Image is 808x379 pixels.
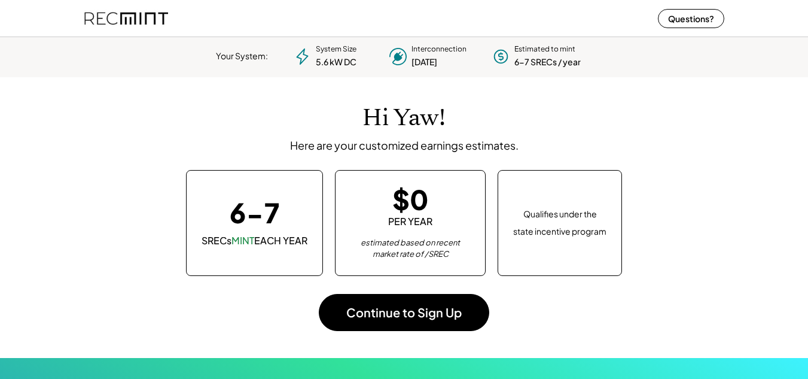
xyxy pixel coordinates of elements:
div: estimated based on recent market rate of /SREC [350,237,470,260]
img: recmint-logotype%403x%20%281%29.jpeg [84,2,168,34]
div: Here are your customized earnings estimates. [290,138,519,152]
div: 6-7 SRECs / year [514,56,581,68]
font: MINT [231,234,254,247]
div: Your System: [216,50,268,62]
div: Qualifies under the [523,208,597,220]
div: System Size [316,44,356,54]
div: Interconnection [411,44,466,54]
div: 5.6 kW DC [316,56,356,68]
div: state incentive program [513,224,606,238]
div: $0 [392,186,429,213]
div: Estimated to mint [514,44,575,54]
div: SRECs EACH YEAR [202,234,307,247]
div: [DATE] [411,56,437,68]
div: PER YEAR [388,215,432,228]
button: Continue to Sign Up [319,294,489,331]
button: Questions? [658,9,724,28]
div: 6-7 [230,199,279,226]
h1: Hi Yaw! [362,104,446,132]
